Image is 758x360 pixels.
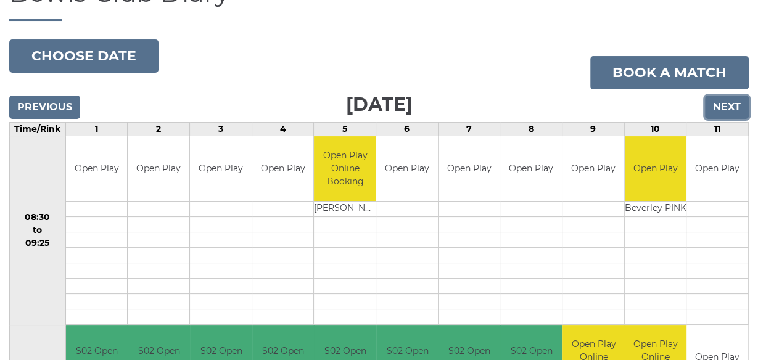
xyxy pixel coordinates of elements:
[9,39,159,73] button: Choose date
[9,96,80,119] input: Previous
[190,136,252,201] td: Open Play
[66,136,128,201] td: Open Play
[590,56,749,89] a: Book a match
[686,123,749,136] td: 11
[314,123,376,136] td: 5
[625,201,686,216] td: Beverley PINK
[128,136,189,201] td: Open Play
[190,123,252,136] td: 3
[686,136,748,201] td: Open Play
[10,123,66,136] td: Time/Rink
[314,201,376,216] td: [PERSON_NAME]
[376,136,438,201] td: Open Play
[252,136,314,201] td: Open Play
[439,136,500,201] td: Open Play
[500,123,562,136] td: 8
[376,123,439,136] td: 6
[10,136,66,325] td: 08:30 to 09:25
[65,123,128,136] td: 1
[624,123,686,136] td: 10
[562,123,624,136] td: 9
[252,123,314,136] td: 4
[705,96,749,119] input: Next
[625,136,686,201] td: Open Play
[500,136,562,201] td: Open Play
[562,136,624,201] td: Open Play
[438,123,500,136] td: 7
[314,136,376,201] td: Open Play Online Booking
[128,123,190,136] td: 2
